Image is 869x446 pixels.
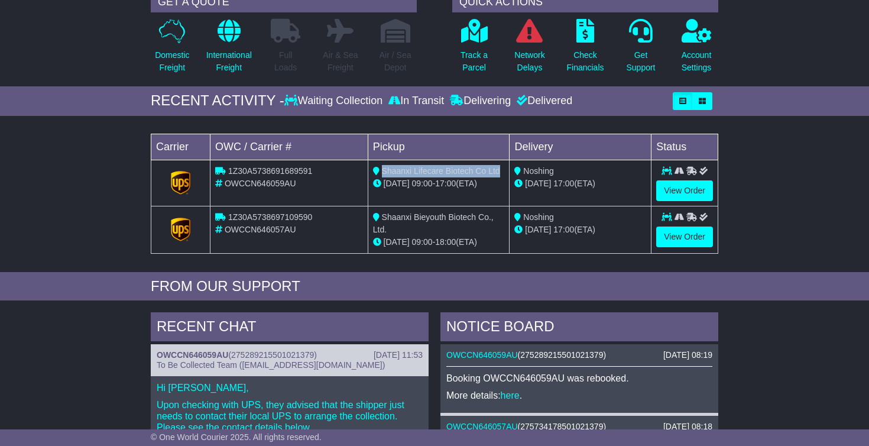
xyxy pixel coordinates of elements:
[435,179,456,188] span: 17:00
[171,218,191,241] img: GetCarrierServiceLogo
[625,18,656,80] a: GetSupport
[151,92,284,109] div: RECENT ACTIVITY -
[157,399,423,434] p: Upon checking with UPS, they advised that the shipper just needs to contact their local UPS to ar...
[384,179,410,188] span: [DATE]
[566,49,604,74] p: Check Financials
[514,95,572,108] div: Delivered
[380,49,411,74] p: Air / Sea Depot
[412,237,433,247] span: 09:00
[514,18,545,80] a: NetworkDelays
[412,179,433,188] span: 09:00
[525,179,551,188] span: [DATE]
[663,422,712,432] div: [DATE] 08:18
[446,390,712,401] p: More details: .
[228,166,312,176] span: 1Z30A5738691689591
[523,166,553,176] span: Noshing
[553,225,574,234] span: 17:00
[525,225,551,234] span: [DATE]
[157,360,385,370] span: To Be Collected Team ([EMAIL_ADDRESS][DOMAIN_NAME])
[374,350,423,360] div: [DATE] 11:53
[271,49,300,74] p: Full Loads
[510,134,651,160] td: Delivery
[155,49,189,74] p: Domestic Freight
[514,224,646,236] div: (ETA)
[382,166,500,176] span: Shaanxi Lifecare Biotech Co Ltd
[151,278,718,295] div: FROM OUR SUPPORT
[206,49,252,74] p: International Freight
[446,373,712,384] p: Booking OWCCN646059AU was rebooked.
[373,212,494,234] span: Shaanxi Bieyouth Biotech Co., Ltd.
[553,179,574,188] span: 17:00
[446,422,518,431] a: OWCCN646057AU
[501,390,520,400] a: here
[228,212,312,222] span: 1Z30A5738697109590
[157,350,228,360] a: OWCCN646059AU
[171,171,191,195] img: GetCarrierServiceLogo
[446,350,518,360] a: OWCCN646059AU
[373,236,505,248] div: - (ETA)
[461,49,488,74] p: Track a Parcel
[663,350,712,360] div: [DATE] 08:19
[514,177,646,190] div: (ETA)
[157,350,423,360] div: ( )
[231,350,314,360] span: 275289215501021379
[368,134,510,160] td: Pickup
[656,180,713,201] a: View Order
[157,382,423,393] p: Hi [PERSON_NAME],
[323,49,358,74] p: Air & Sea Freight
[154,18,190,80] a: DomesticFreight
[514,49,544,74] p: Network Delays
[520,350,603,360] span: 275289215501021379
[225,225,296,234] span: OWCCN646057AU
[151,134,210,160] td: Carrier
[656,227,713,247] a: View Order
[523,212,553,222] span: Noshing
[210,134,368,160] td: OWC / Carrier #
[520,422,603,431] span: 275734178501021379
[151,432,322,442] span: © One World Courier 2025. All rights reserved.
[225,179,296,188] span: OWCCN646059AU
[284,95,385,108] div: Waiting Collection
[446,422,712,432] div: ( )
[566,18,604,80] a: CheckFinancials
[373,177,505,190] div: - (ETA)
[460,18,488,80] a: Track aParcel
[385,95,447,108] div: In Transit
[206,18,252,80] a: InternationalFreight
[681,18,712,80] a: AccountSettings
[151,312,429,344] div: RECENT CHAT
[446,350,712,360] div: ( )
[384,237,410,247] span: [DATE]
[440,312,718,344] div: NOTICE BOARD
[435,237,456,247] span: 18:00
[682,49,712,74] p: Account Settings
[626,49,655,74] p: Get Support
[651,134,718,160] td: Status
[447,95,514,108] div: Delivering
